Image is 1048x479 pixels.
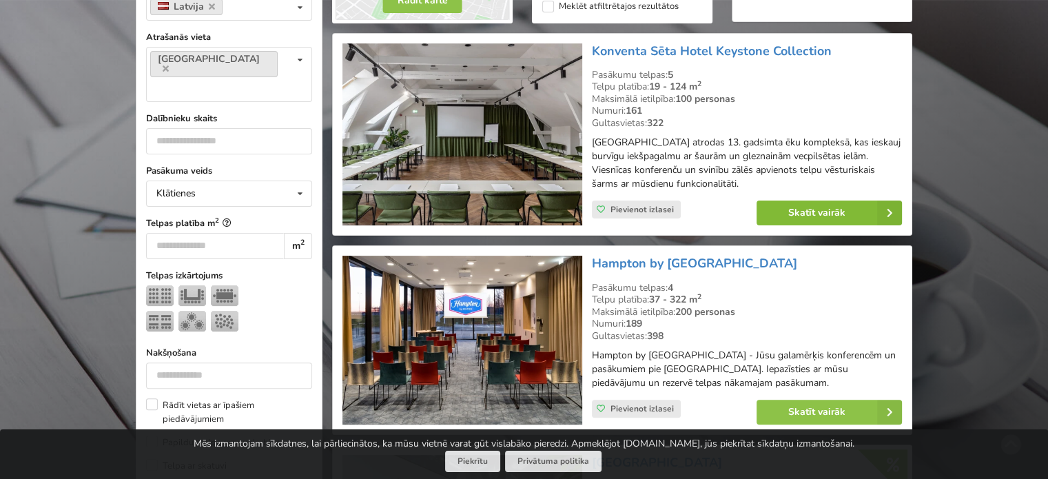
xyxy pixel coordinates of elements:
div: Maksimālā ietilpība: [592,306,902,318]
strong: 37 - 322 m [649,293,701,306]
label: Atrašanās vieta [146,30,312,44]
a: Konventa Sēta Hotel Keystone Collection [592,43,832,59]
strong: 322 [647,116,664,130]
img: Bankets [178,311,206,332]
strong: 189 [626,317,642,330]
p: [GEOGRAPHIC_DATA] atrodas 13. gadsimta ēku kompleksā, kas ieskauj burvīgu iekšpagalmu ar šaurām u... [592,136,902,191]
div: m [284,233,312,259]
img: Viesnīca | Vecrīga | Konventa Sēta Hotel Keystone Collection [342,43,582,226]
div: Gultasvietas: [592,330,902,343]
label: Telpas izkārtojums [146,269,312,283]
label: Pasākuma veids [146,164,312,178]
div: Klātienes [156,189,196,198]
img: U-Veids [178,285,206,306]
label: Telpas platība m [146,216,312,230]
label: Rādīt vietas ar īpašiem piedāvājumiem [146,398,312,426]
a: Hampton by [GEOGRAPHIC_DATA] [592,255,797,272]
img: Viesnīca | Mārupes novads | Hampton by Hilton Riga Airport [342,256,582,425]
sup: 2 [215,216,219,225]
strong: 5 [668,68,673,81]
div: Pasākumu telpas: [592,69,902,81]
a: Skatīt vairāk [757,201,902,225]
span: Pievienot izlasei [610,403,674,414]
a: Privātuma politika [505,451,602,472]
sup: 2 [300,237,305,247]
div: Maksimālā ietilpība: [592,93,902,105]
p: Hampton by [GEOGRAPHIC_DATA] - Jūsu galamērķis konferencēm un pasākumiem pie [GEOGRAPHIC_DATA]. I... [592,349,902,390]
strong: 161 [626,104,642,117]
div: Gultasvietas: [592,117,902,130]
span: Pievienot izlasei [610,204,674,215]
label: Nakšņošana [146,346,312,360]
div: Telpu platība: [592,81,902,93]
sup: 2 [697,79,701,89]
label: Dalībnieku skaits [146,112,312,125]
a: Skatīt vairāk [757,400,902,425]
img: Klase [146,311,174,332]
img: Sapulce [211,285,238,306]
a: [GEOGRAPHIC_DATA] [150,51,278,77]
label: Meklēt atfiltrētajos rezultātos [542,1,679,12]
div: Telpu platība: [592,294,902,306]
div: Pasākumu telpas: [592,282,902,294]
strong: 100 personas [675,92,735,105]
strong: 19 - 124 m [649,80,701,93]
sup: 2 [697,292,701,302]
div: Numuri: [592,318,902,330]
div: Numuri: [592,105,902,117]
strong: 398 [647,329,664,343]
button: Piekrītu [445,451,500,472]
strong: 200 personas [675,305,735,318]
img: Teātris [146,285,174,306]
img: Pieņemšana [211,311,238,332]
strong: 4 [668,281,673,294]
